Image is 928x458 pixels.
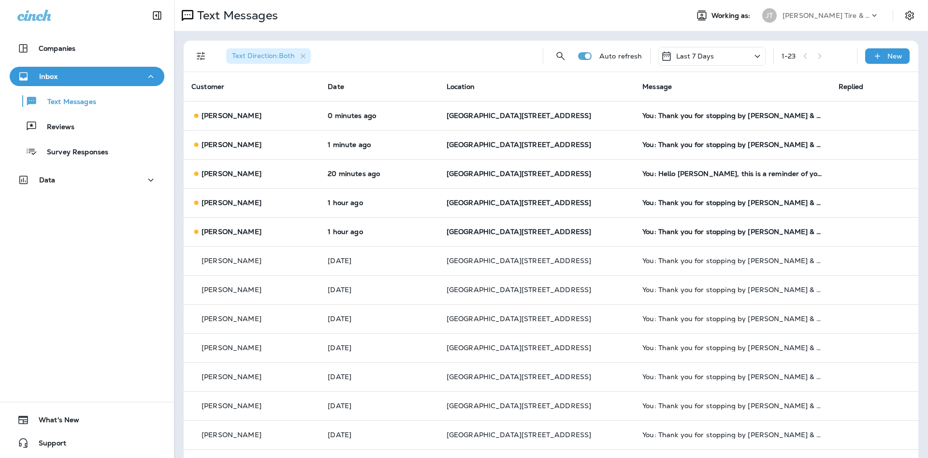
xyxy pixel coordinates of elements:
[202,112,261,119] p: [PERSON_NAME]
[226,48,311,64] div: Text Direction:Both
[447,82,475,91] span: Location
[447,198,592,207] span: [GEOGRAPHIC_DATA][STREET_ADDRESS]
[193,8,278,23] p: Text Messages
[447,430,592,439] span: [GEOGRAPHIC_DATA][STREET_ADDRESS]
[328,199,431,207] p: Sep 2, 2025 09:58 AM
[642,199,823,207] div: You: Thank you for stopping by Jensen Tire & Auto - South 144th Street. Please take 30 seconds to...
[202,286,261,294] p: [PERSON_NAME]
[782,52,796,60] div: 1 - 23
[10,91,164,111] button: Text Messages
[144,6,171,25] button: Collapse Sidebar
[642,141,823,148] div: You: Thank you for stopping by Jensen Tire & Auto - South 144th Street. Please take 30 seconds to...
[202,315,261,323] p: [PERSON_NAME]
[38,98,96,107] p: Text Messages
[447,343,592,352] span: [GEOGRAPHIC_DATA][STREET_ADDRESS]
[10,39,164,58] button: Companies
[202,170,261,177] p: [PERSON_NAME]
[10,170,164,190] button: Data
[328,402,431,410] p: Aug 29, 2025 02:11 PM
[29,416,79,428] span: What's New
[191,46,211,66] button: Filters
[447,227,592,236] span: [GEOGRAPHIC_DATA][STREET_ADDRESS]
[191,82,224,91] span: Customer
[29,439,66,451] span: Support
[447,111,592,120] span: [GEOGRAPHIC_DATA][STREET_ADDRESS]
[839,82,864,91] span: Replied
[202,431,261,439] p: [PERSON_NAME]
[328,141,431,148] p: Sep 2, 2025 11:05 AM
[551,46,570,66] button: Search Messages
[447,314,592,323] span: [GEOGRAPHIC_DATA][STREET_ADDRESS]
[642,257,823,265] div: You: Thank you for stopping by Jensen Tire & Auto - South 144th Street. Please take 30 seconds to...
[10,141,164,162] button: Survey Responses
[39,44,75,52] p: Companies
[39,73,58,80] p: Inbox
[901,7,918,24] button: Settings
[328,344,431,352] p: Aug 29, 2025 04:59 PM
[642,431,823,439] div: You: Thank you for stopping by Jensen Tire & Auto - South 144th Street. Please take 30 seconds to...
[202,141,261,148] p: [PERSON_NAME]
[202,199,261,207] p: [PERSON_NAME]
[447,256,592,265] span: [GEOGRAPHIC_DATA][STREET_ADDRESS]
[783,12,870,19] p: [PERSON_NAME] Tire & Auto
[599,52,642,60] p: Auto refresh
[10,67,164,86] button: Inbox
[642,228,823,236] div: You: Thank you for stopping by Jensen Tire & Auto - South 144th Street. Please take 30 seconds to...
[37,123,74,132] p: Reviews
[328,228,431,236] p: Sep 2, 2025 09:58 AM
[447,285,592,294] span: [GEOGRAPHIC_DATA][STREET_ADDRESS]
[642,315,823,323] div: You: Thank you for stopping by Jensen Tire & Auto - South 144th Street. Please take 30 seconds to...
[642,286,823,294] div: You: Thank you for stopping by Jensen Tire & Auto - South 144th Street. Please take 30 seconds to...
[447,169,592,178] span: [GEOGRAPHIC_DATA][STREET_ADDRESS]
[328,170,431,177] p: Sep 2, 2025 10:47 AM
[328,112,431,119] p: Sep 2, 2025 11:06 AM
[328,257,431,265] p: Aug 30, 2025 08:04 AM
[642,344,823,352] div: You: Thank you for stopping by Jensen Tire & Auto - South 144th Street. Please take 30 seconds to...
[37,148,108,157] p: Survey Responses
[642,402,823,410] div: You: Thank you for stopping by Jensen Tire & Auto - South 144th Street. Please take 30 seconds to...
[642,112,823,119] div: You: Thank you for stopping by Jensen Tire & Auto - South 144th Street. Please take 30 seconds to...
[447,372,592,381] span: [GEOGRAPHIC_DATA][STREET_ADDRESS]
[328,373,431,381] p: Aug 29, 2025 02:12 PM
[202,373,261,381] p: [PERSON_NAME]
[642,82,672,91] span: Message
[202,228,261,236] p: [PERSON_NAME]
[202,344,261,352] p: [PERSON_NAME]
[642,373,823,381] div: You: Thank you for stopping by Jensen Tire & Auto - South 144th Street. Please take 30 seconds to...
[39,176,56,184] p: Data
[447,140,592,149] span: [GEOGRAPHIC_DATA][STREET_ADDRESS]
[711,12,753,20] span: Working as:
[887,52,902,60] p: New
[10,433,164,453] button: Support
[10,410,164,429] button: What's New
[10,116,164,136] button: Reviews
[328,82,344,91] span: Date
[676,52,714,60] p: Last 7 Days
[447,401,592,410] span: [GEOGRAPHIC_DATA][STREET_ADDRESS]
[202,257,261,265] p: [PERSON_NAME]
[328,431,431,439] p: Aug 29, 2025 02:03 PM
[642,170,823,177] div: You: Hello Terry, this is a reminder of your scheduled appointment set for 09/03/2025 11:00 AM at...
[328,286,431,294] p: Aug 30, 2025 08:04 AM
[762,8,777,23] div: JT
[232,51,295,60] span: Text Direction : Both
[202,402,261,410] p: [PERSON_NAME]
[328,315,431,323] p: Aug 30, 2025 08:04 AM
